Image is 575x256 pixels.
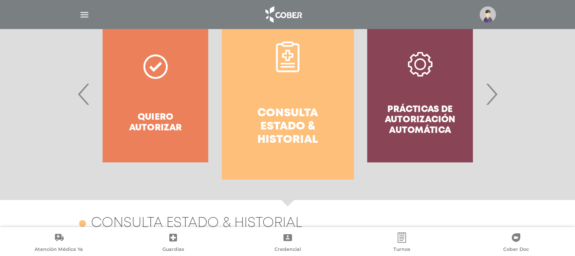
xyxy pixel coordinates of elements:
[393,246,410,254] span: Turnos
[76,71,92,117] span: Previous
[230,232,345,254] a: Credencial
[35,246,83,254] span: Atención Médica Ya
[345,232,459,254] a: Turnos
[79,9,90,20] img: Cober_menu-lines-white.svg
[162,246,184,254] span: Guardias
[2,232,116,254] a: Atención Médica Ya
[237,107,339,147] h4: Consulta estado & historial
[274,246,301,254] span: Credencial
[483,71,500,117] span: Next
[503,246,529,254] span: Cober Doc
[480,6,496,23] img: profile-placeholder.svg
[116,232,230,254] a: Guardias
[459,232,573,254] a: Cober Doc
[91,215,302,232] h4: Consulta estado & historial
[222,9,354,179] a: Consulta estado & historial
[261,4,306,25] img: logo_cober_home-white.png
